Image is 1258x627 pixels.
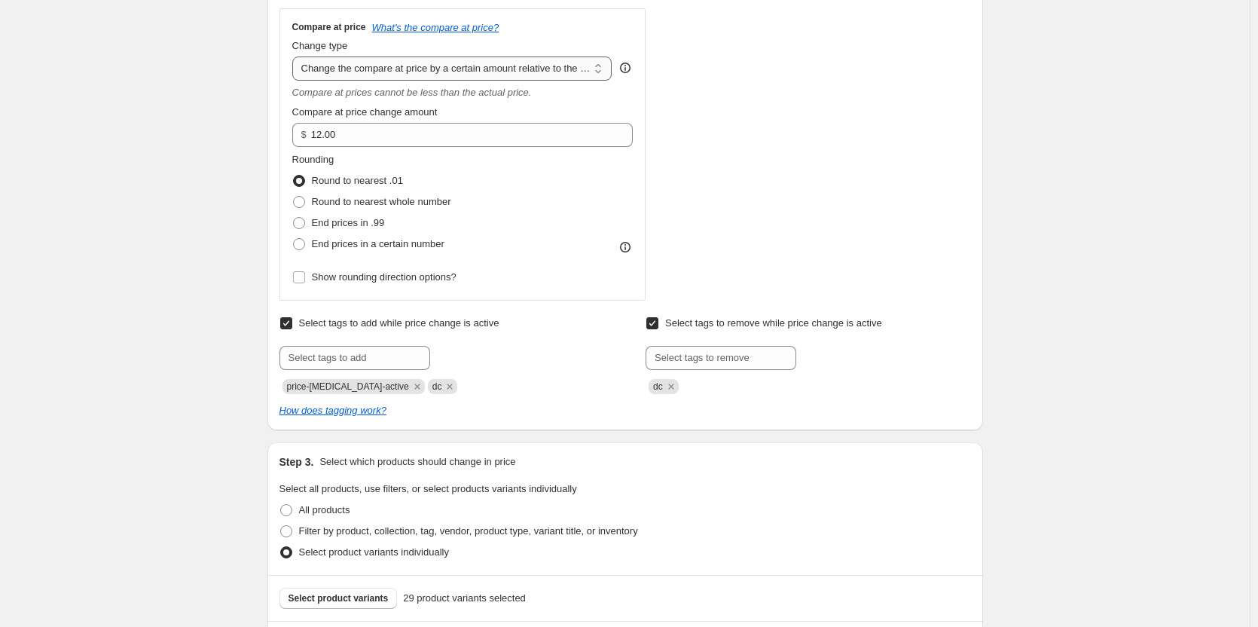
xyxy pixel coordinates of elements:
[312,271,456,283] span: Show rounding direction options?
[664,380,678,393] button: Remove dc
[292,40,348,51] span: Change type
[279,454,314,469] h2: Step 3.
[311,123,610,147] input: 12.00
[312,217,385,228] span: End prices in .99
[653,381,663,392] span: dc
[312,196,451,207] span: Round to nearest whole number
[299,504,350,515] span: All products
[432,381,442,392] span: dc
[372,22,499,33] button: What's the compare at price?
[443,380,456,393] button: Remove dc
[665,317,882,329] span: Select tags to remove while price change is active
[301,129,307,140] span: $
[289,592,389,604] span: Select product variants
[292,21,366,33] h3: Compare at price
[279,346,430,370] input: Select tags to add
[403,591,526,606] span: 29 product variants selected
[292,87,532,98] i: Compare at prices cannot be less than the actual price.
[299,546,449,558] span: Select product variants individually
[299,317,499,329] span: Select tags to add while price change is active
[411,380,424,393] button: Remove price-change-job-active
[287,381,409,392] span: price-change-job-active
[312,175,403,186] span: Round to nearest .01
[319,454,515,469] p: Select which products should change in price
[299,525,638,537] span: Filter by product, collection, tag, vendor, product type, variant title, or inventory
[646,346,796,370] input: Select tags to remove
[279,483,577,494] span: Select all products, use filters, or select products variants individually
[279,405,386,416] a: How does tagging work?
[292,106,438,118] span: Compare at price change amount
[292,154,334,165] span: Rounding
[312,238,444,249] span: End prices in a certain number
[279,588,398,609] button: Select product variants
[618,60,633,75] div: help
